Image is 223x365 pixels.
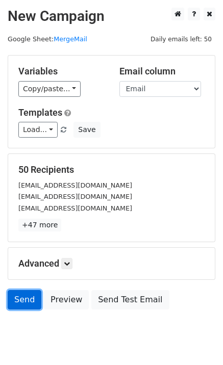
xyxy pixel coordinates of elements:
small: [EMAIL_ADDRESS][DOMAIN_NAME] [18,204,132,212]
h2: New Campaign [8,8,215,25]
a: +47 more [18,219,61,231]
span: Daily emails left: 50 [147,34,215,45]
small: [EMAIL_ADDRESS][DOMAIN_NAME] [18,193,132,200]
small: [EMAIL_ADDRESS][DOMAIN_NAME] [18,181,132,189]
button: Save [73,122,100,138]
a: Preview [44,290,89,309]
a: Copy/paste... [18,81,81,97]
h5: Email column [119,66,205,77]
h5: Advanced [18,258,205,269]
a: MergeMail [54,35,87,43]
a: Templates [18,107,62,118]
iframe: Chat Widget [172,316,223,365]
a: Daily emails left: 50 [147,35,215,43]
a: Send [8,290,41,309]
a: Load... [18,122,58,138]
small: Google Sheet: [8,35,87,43]
h5: 50 Recipients [18,164,205,175]
h5: Variables [18,66,104,77]
a: Send Test Email [91,290,169,309]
